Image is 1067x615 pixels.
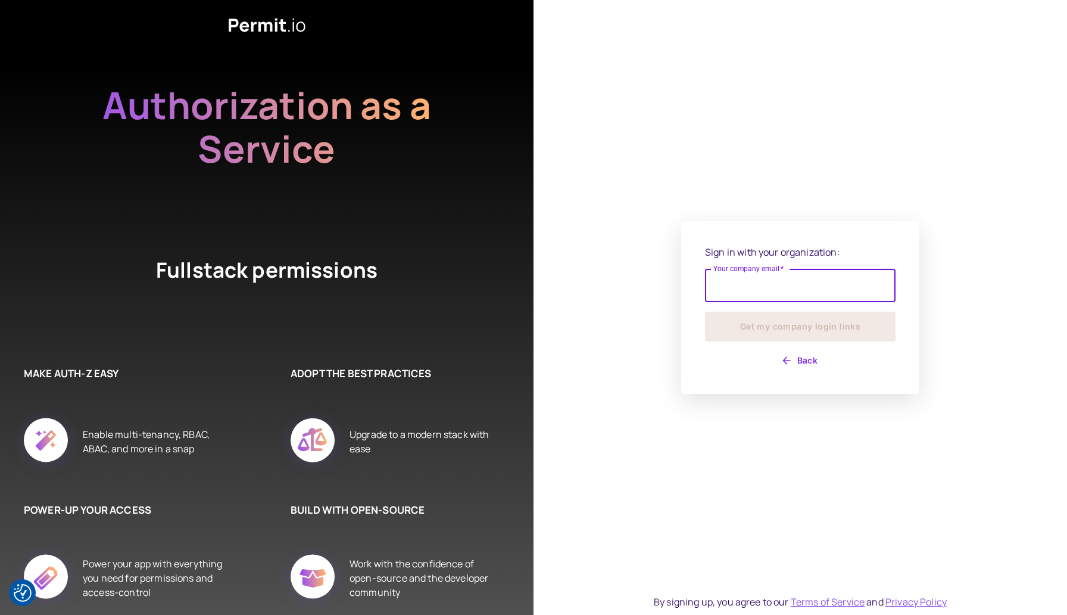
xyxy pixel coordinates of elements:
[654,595,947,609] div: By signing up, you agree to our and
[83,541,231,615] div: Power your app with everything you need for permissions and access-control
[64,83,469,197] h2: Authorization as a Service
[24,366,231,381] h6: MAKE AUTH-Z EASY
[791,595,865,608] a: Terms of Service
[112,256,422,319] h4: Fullstack permissions
[83,405,231,479] div: Enable multi-tenancy, RBAC, ABAC, and more in a snap
[350,405,498,479] div: Upgrade to a modern stack with ease
[705,351,896,370] button: Back
[705,312,896,341] button: Get my company login links
[14,584,32,602] button: Consent Preferences
[14,584,32,602] img: Revisit consent button
[705,245,896,259] p: Sign in with your organization:
[291,366,498,381] h6: ADOPT THE BEST PRACTICES
[885,595,947,608] a: Privacy Policy
[350,541,498,615] div: Work with the confidence of open-source and the developer community
[291,502,498,518] h6: BUILD WITH OPEN-SOURCE
[24,502,231,518] h6: POWER-UP YOUR ACCESS
[713,263,784,274] label: Your company email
